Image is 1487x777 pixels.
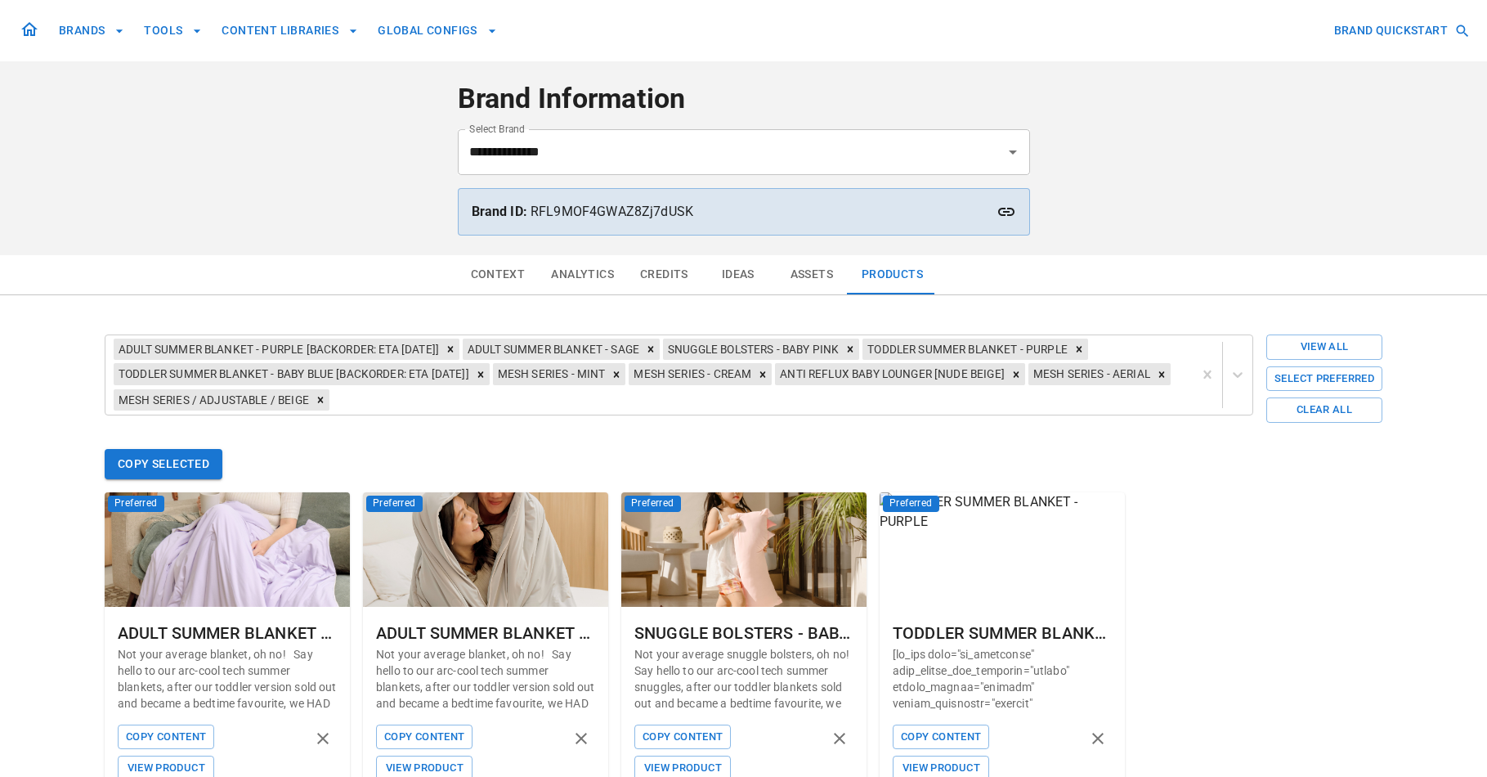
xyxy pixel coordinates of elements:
[634,646,853,712] p: Not your average snuggle bolsters, oh no! Say hello to our arc-cool tech summer snuggles, after o...
[309,725,337,752] button: remove product
[376,725,473,750] button: Copy Content
[607,363,625,384] div: Remove MESH SERIES - MINT
[114,363,472,384] div: TODDLER SUMMER BLANKET - BABY BLUE [BACKORDER: ETA [DATE]]
[775,255,849,294] button: Assets
[114,339,441,360] div: ADULT SUMMER BLANKET - PURPLE [BACKORDER: ETA [DATE]]
[893,725,989,750] button: Copy Content
[826,725,853,752] button: remove product
[1266,397,1382,423] button: Clear All
[893,646,1112,712] p: [lo_ips dolo="si_ametconse" adip_elitse_doe_temporin="utlabo" etdolo_magnaa="enimadm" veniam_quis...
[118,646,337,712] p: Not your average blanket, oh no! ⁣ ⁣ Say hello to our arc-cool tech summer blankets, after our to...
[363,492,608,607] img: ADULT SUMMER BLANKET - SAGE
[754,363,772,384] div: Remove MESH SERIES - CREAM
[108,496,164,512] span: Preferred
[1328,16,1474,46] button: BRAND QUICKSTART
[1007,363,1025,384] div: Remove ANTI REFLUX BABY LOUNGER [NUDE BEIGE]
[629,363,754,384] div: MESH SERIES - CREAM
[493,363,608,384] div: MESH SERIES - MINT
[1153,363,1171,384] div: Remove MESH SERIES - AERIAL
[371,16,504,46] button: GLOBAL CONFIGS
[841,339,859,360] div: Remove SNUGGLE BOLSTERS - BABY PINK
[1266,366,1382,392] button: Select Preferred
[463,339,642,360] div: ADULT SUMMER BLANKET - SAGE
[118,725,214,750] button: Copy Content
[137,16,208,46] button: TOOLS
[441,339,459,360] div: Remove ADULT SUMMER BLANKET - PURPLE [BACKORDER: ETA 15TH AUGUST]
[52,16,131,46] button: BRANDS
[849,255,936,294] button: Products
[472,363,490,384] div: Remove TODDLER SUMMER BLANKET - BABY BLUE [BACKORDER: ETA 20TH AUGUST]
[663,339,841,360] div: SNUGGLE BOLSTERS - BABY PINK
[1028,363,1153,384] div: MESH SERIES - AERIAL
[621,492,867,607] img: SNUGGLE BOLSTERS - BABY PINK
[118,620,337,646] div: ADULT SUMMER BLANKET - PURPLE [BACKORDER: ETA [DATE]]
[625,496,681,512] span: Preferred
[1070,339,1088,360] div: Remove TODDLER SUMMER BLANKET - PURPLE
[1084,725,1112,752] button: remove product
[883,496,939,512] span: Preferred
[469,122,525,136] label: Select Brand
[880,492,1125,607] img: TODDLER SUMMER BLANKET - PURPLE
[634,725,731,750] button: Copy Content
[458,255,539,294] button: Context
[215,16,365,46] button: CONTENT LIBRARIES
[862,339,1070,360] div: TODDLER SUMMER BLANKET - PURPLE
[775,363,1007,384] div: ANTI REFLUX BABY LOUNGER [NUDE BEIGE]
[1001,141,1024,164] button: Open
[701,255,775,294] button: Ideas
[114,389,311,411] div: MESH SERIES / ADJUSTABLE / BEIGE
[105,492,350,607] img: ADULT SUMMER BLANKET - PURPLE [BACKORDER: ETA 15TH AUGUST]
[627,255,701,294] button: Credits
[567,725,595,752] button: remove product
[472,202,1016,222] p: RFL9MOF4GWAZ8Zj7dUSK
[642,339,660,360] div: Remove ADULT SUMMER BLANKET - SAGE
[376,646,595,712] p: Not your average blanket, oh no! ⁣ ⁣ Say hello to our arc-cool tech summer blankets, after our to...
[458,82,1030,116] h4: Brand Information
[376,620,595,646] div: ADULT SUMMER BLANKET - SAGE
[538,255,627,294] button: Analytics
[105,449,222,479] button: Copy Selected
[366,496,423,512] span: Preferred
[1266,335,1382,360] button: View All
[311,389,329,411] div: Remove MESH SERIES / ADJUSTABLE / BEIGE
[472,204,527,219] strong: Brand ID:
[893,620,1112,646] div: TODDLER SUMMER BLANKET - PURPLE
[634,620,853,646] div: SNUGGLE BOLSTERS - BABY PINK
